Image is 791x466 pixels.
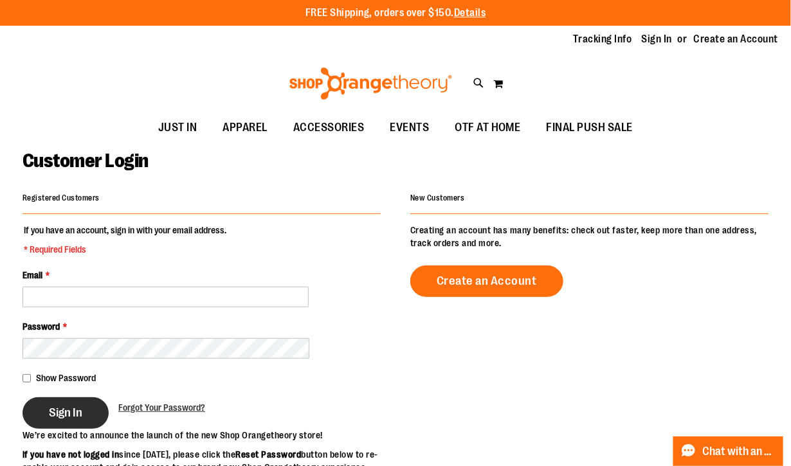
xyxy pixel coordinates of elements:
[410,265,563,297] a: Create an Account
[642,32,673,46] a: Sign In
[118,401,205,414] a: Forgot Your Password?
[673,436,784,466] button: Chat with an Expert
[23,429,395,442] p: We’re excited to announce the launch of the new Shop Orangetheory store!
[390,113,429,142] span: EVENTS
[23,224,228,256] legend: If you have an account, sign in with your email address.
[454,7,486,19] a: Details
[24,243,226,256] span: * Required Fields
[437,274,537,288] span: Create an Account
[694,32,779,46] a: Create an Account
[547,113,633,142] span: FINAL PUSH SALE
[158,113,197,142] span: JUST IN
[410,224,768,249] p: Creating an account has many benefits: check out faster, keep more than one address, track orders...
[703,445,776,458] span: Chat with an Expert
[23,150,149,172] span: Customer Login
[455,113,521,142] span: OTF AT HOME
[287,67,454,100] img: Shop Orangetheory
[236,449,302,460] strong: Reset Password
[23,270,42,280] span: Email
[410,193,465,202] strong: New Customers
[293,113,365,142] span: ACCESSORIES
[23,397,109,429] button: Sign In
[305,6,486,21] p: FREE Shipping, orders over $150.
[118,402,205,413] span: Forgot Your Password?
[36,373,96,383] span: Show Password
[573,32,632,46] a: Tracking Info
[23,193,100,202] strong: Registered Customers
[23,321,60,332] span: Password
[23,449,120,460] strong: If you have not logged in
[49,406,82,420] span: Sign In
[223,113,268,142] span: APPAREL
